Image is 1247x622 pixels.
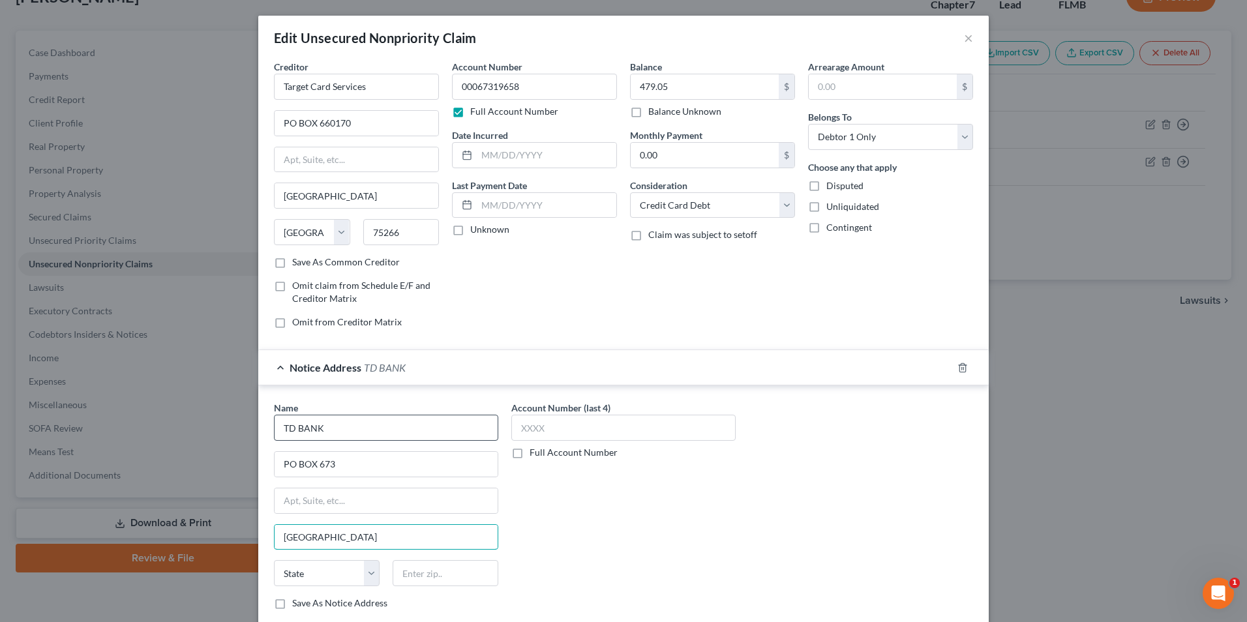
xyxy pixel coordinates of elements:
div: $ [779,143,794,168]
label: Balance [630,60,662,74]
input: Search creditor by name... [274,74,439,100]
span: Omit claim from Schedule E/F and Creditor Matrix [292,280,430,304]
span: Contingent [826,222,872,233]
span: TD BANK [364,361,406,374]
label: Arrearage Amount [808,60,884,74]
span: Claim was subject to setoff [648,229,757,240]
input: XXXX [511,415,736,441]
label: Date Incurred [452,128,508,142]
input: Enter zip... [363,219,440,245]
iframe: Intercom live chat [1203,578,1234,609]
span: Omit from Creditor Matrix [292,316,402,327]
span: 1 [1229,578,1240,588]
label: Consideration [630,179,687,192]
span: Belongs To [808,111,852,123]
input: Apt, Suite, etc... [275,147,438,172]
span: Notice Address [290,361,361,374]
span: Creditor [274,61,308,72]
input: 0.00 [631,143,779,168]
input: Enter address... [275,111,438,136]
button: × [964,30,973,46]
label: Balance Unknown [648,105,721,118]
label: Full Account Number [530,446,618,459]
div: $ [779,74,794,99]
label: Save As Common Creditor [292,256,400,269]
label: Monthly Payment [630,128,702,142]
label: Account Number (last 4) [511,401,610,415]
input: -- [452,74,617,100]
div: Edit Unsecured Nonpriority Claim [274,29,477,47]
span: Disputed [826,180,864,191]
label: Account Number [452,60,522,74]
label: Save As Notice Address [292,597,387,610]
input: Enter city... [275,525,498,550]
input: Enter zip.. [393,560,498,586]
label: Last Payment Date [452,179,527,192]
input: MM/DD/YYYY [477,143,616,168]
label: Unknown [470,223,509,236]
input: Enter address... [275,452,498,477]
input: MM/DD/YYYY [477,193,616,218]
label: Full Account Number [470,105,558,118]
input: Enter city... [275,183,438,208]
span: Name [274,402,298,413]
div: $ [957,74,972,99]
span: Unliquidated [826,201,879,212]
label: Choose any that apply [808,160,897,174]
input: Search by name... [274,415,498,441]
input: Apt, Suite, etc... [275,488,498,513]
input: 0.00 [631,74,779,99]
input: 0.00 [809,74,957,99]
